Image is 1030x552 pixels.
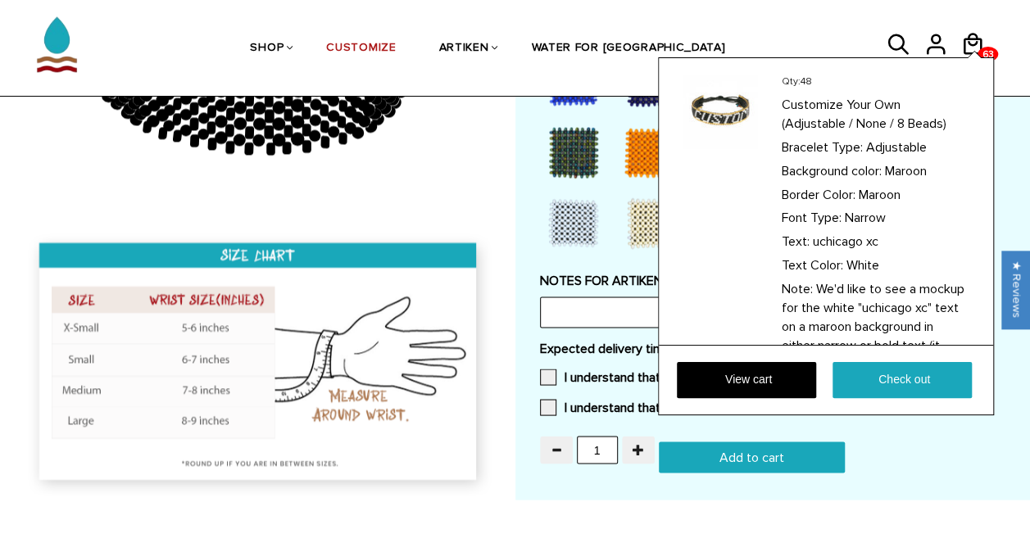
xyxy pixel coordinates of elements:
[859,187,901,203] span: Maroon
[782,281,813,297] span: Note:
[683,75,757,148] img: Customize Your Own
[540,48,614,114] div: Bush Blue
[782,210,842,226] span: Font Type:
[782,163,882,179] span: Background color:
[540,272,1006,288] label: NOTES FOR ARTIKEN TEAM
[813,233,878,250] span: uchicago xc
[531,7,725,91] a: WATER FOR [GEOGRAPHIC_DATA]
[617,189,691,255] div: Cream
[540,119,614,184] div: Peacock
[540,369,874,385] label: I understand that it will take up to 4 weeks for delivery.
[782,233,810,250] span: Text:
[1002,251,1030,328] div: Click to open Judge.me floating reviews tab
[326,7,396,91] a: CUSTOMIZE
[617,119,691,184] div: Light Orange
[617,48,691,114] div: Dark Blue
[885,163,927,179] span: Maroon
[801,75,812,88] span: 48
[439,7,489,91] a: ARTIKEN
[782,93,966,133] a: Customize Your Own (Adjustable / None / 8 Beads)
[782,187,855,203] span: Border Color:
[659,441,845,473] input: Add to cart
[677,362,816,398] a: View cart
[782,257,843,274] span: Text Color:
[845,210,886,226] span: Narrow
[866,139,927,156] span: Adjustable
[250,7,284,91] a: SHOP
[846,257,879,274] span: White
[25,228,495,500] img: size_chart_new.png
[540,340,1006,356] label: Expected delivery time for custom product is 4 weeks.
[540,399,860,415] label: I understand that custom orders are non-refundable.
[782,75,966,88] p: Qty:
[540,189,614,255] div: Baby Blue
[833,362,972,398] a: Check out
[782,139,863,156] span: Bracelet Type:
